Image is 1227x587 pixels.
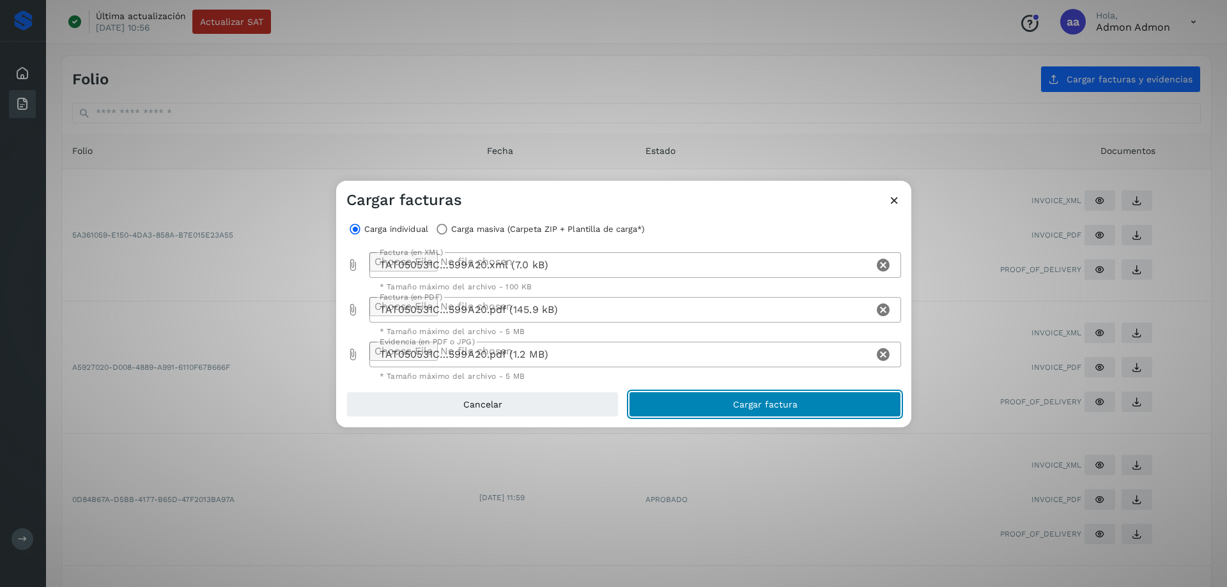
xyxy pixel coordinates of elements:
i: Evidencia (en PDF o JPG) prepended action [346,348,359,361]
div: * Tamaño máximo del archivo - 5 MB [380,328,891,335]
i: Clear Factura (en XML) [876,257,891,273]
button: Cargar factura [629,392,901,417]
i: Factura (en PDF) prepended action [346,303,359,316]
div: TAT050531C…599A20.pdf (1.2 MB) [369,342,874,367]
div: TAT050531C…599A20.xml (7.0 kB) [369,252,874,278]
button: Cancelar [346,392,619,417]
i: Factura (en XML) prepended action [346,259,359,271]
div: * Tamaño máximo del archivo - 5 MB [380,372,891,380]
div: * Tamaño máximo del archivo - 100 KB [380,283,891,291]
div: TAT050531C…599A20.pdf (145.9 kB) [369,297,874,323]
label: Carga individual [364,220,428,238]
h3: Cargar facturas [346,191,462,210]
label: Carga masiva (Carpeta ZIP + Plantilla de carga*) [451,220,645,238]
i: Clear Factura (en PDF) [876,302,891,317]
span: Cancelar [463,400,502,409]
i: Clear Evidencia (en PDF o JPG) [876,347,891,362]
span: Cargar factura [733,400,798,409]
